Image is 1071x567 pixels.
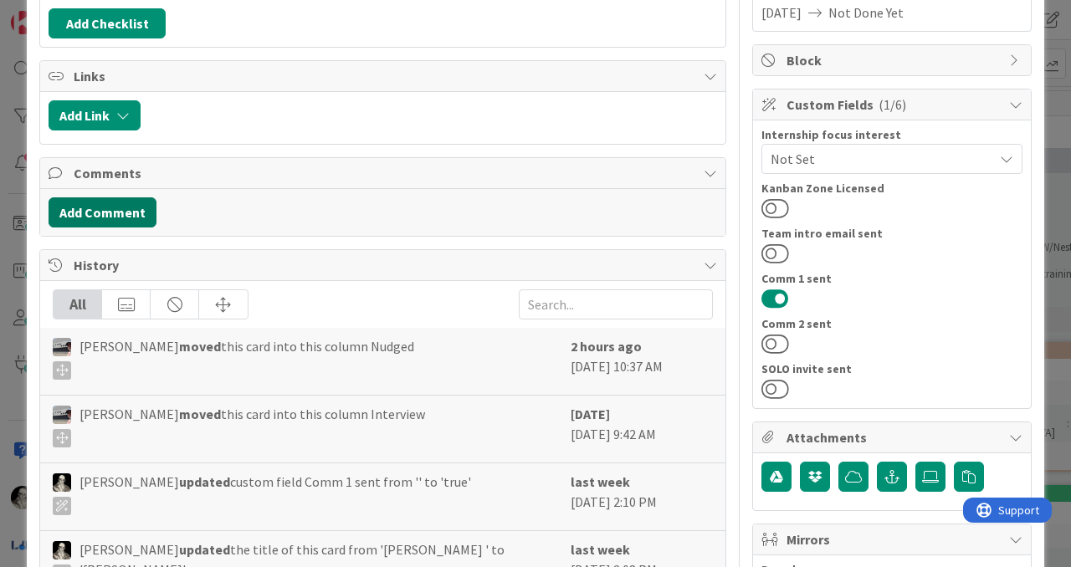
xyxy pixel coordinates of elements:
[49,8,166,38] button: Add Checklist
[571,541,630,558] b: last week
[79,472,471,515] span: [PERSON_NAME] custom field Comm 1 sent from '' to 'true'
[571,336,713,386] div: [DATE] 10:37 AM
[761,227,1022,239] div: Team intro email sent
[49,197,156,227] button: Add Comment
[571,338,642,355] b: 2 hours ago
[761,363,1022,375] div: SOLO invite sent
[79,336,414,380] span: [PERSON_NAME] this card into this column Nudged
[761,318,1022,329] div: Comm 2 sent
[571,406,610,422] b: [DATE]
[571,473,630,490] b: last week
[519,289,713,319] input: Search...
[571,404,713,454] div: [DATE] 9:42 AM
[828,3,904,23] span: Not Done Yet
[787,427,1001,447] span: Attachments
[53,473,71,492] img: WS
[79,404,425,447] span: [PERSON_NAME] this card into this column Interview
[53,338,71,356] img: jB
[74,163,695,183] span: Comments
[179,541,230,558] b: updated
[54,290,102,319] div: All
[35,3,76,23] span: Support
[761,182,1022,194] div: Kanban Zone Licensed
[74,255,695,275] span: History
[787,529,1001,549] span: Mirrors
[179,473,230,490] b: updated
[771,149,993,169] span: Not Set
[787,94,1001,115] span: Custom Fields
[787,50,1001,70] span: Block
[879,96,906,113] span: ( 1/6 )
[179,338,221,355] b: moved
[761,273,1022,284] div: Comm 1 sent
[179,406,221,422] b: moved
[571,472,713,522] div: [DATE] 2:10 PM
[74,66,695,86] span: Links
[53,541,71,559] img: WS
[761,129,1022,140] div: Internship focus interest
[53,406,71,424] img: jB
[761,3,802,23] span: [DATE]
[49,100,141,130] button: Add Link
